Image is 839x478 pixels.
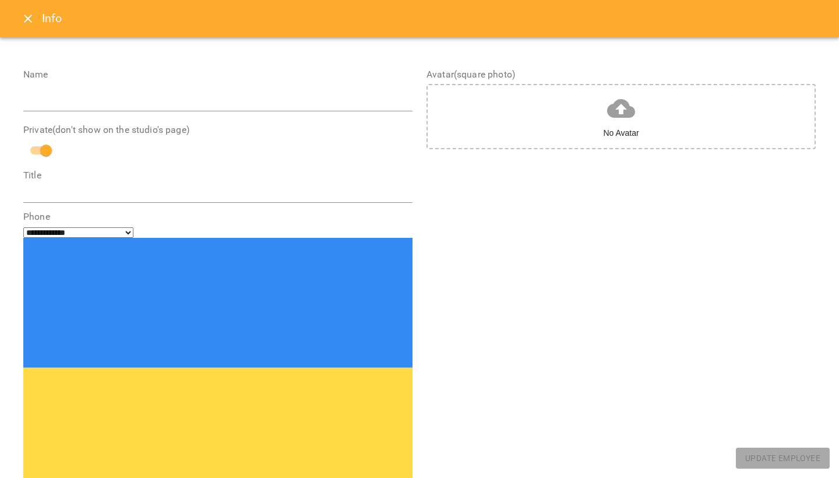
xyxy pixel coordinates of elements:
h6: Info [42,9,62,27]
select: Phone number country [23,227,133,238]
label: Avatar(square photo) [426,70,816,79]
div: No Avatar [603,127,639,139]
label: Private(don't show on the studio's page) [23,125,413,135]
button: Close [14,5,42,33]
label: Name [23,70,413,79]
label: Title [23,171,413,180]
label: Phone [23,212,413,222]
